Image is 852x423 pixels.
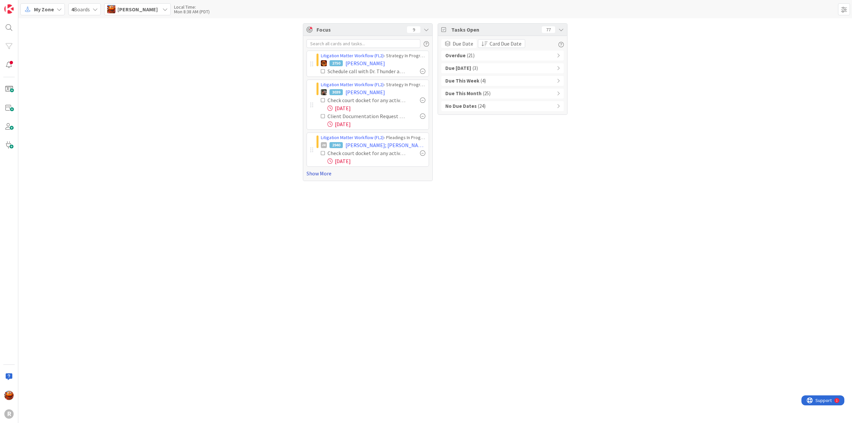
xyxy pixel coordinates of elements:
span: Card Due Date [490,40,522,48]
input: Search all cards and tasks... [307,39,420,48]
div: › Strategy In Progress [321,52,425,59]
img: TR [321,60,327,66]
span: Due Date [453,40,473,48]
span: [PERSON_NAME] [117,5,158,13]
div: 9 [407,26,420,33]
span: ( 21 ) [467,52,475,60]
div: Check court docket for any active cases: Pull all existing documents and put in case pleading fol... [327,149,405,157]
div: › Strategy In Progress [321,81,425,88]
a: Litigation Matter Workflow (FL2) [321,134,384,140]
span: My Zone [34,5,54,13]
img: KA [107,5,115,13]
b: Due This Week [445,77,479,85]
span: ( 25 ) [483,90,491,98]
img: MW [321,89,327,95]
span: [PERSON_NAME] [345,59,385,67]
div: R [4,409,14,419]
div: Local Time: [174,5,210,9]
div: 2940 [329,142,343,148]
div: Mon 8:38 AM (PDT) [174,9,210,14]
span: [PERSON_NAME] [345,88,385,96]
span: Support [14,1,30,9]
span: Tasks Open [451,26,538,34]
div: [DATE] [327,120,425,128]
b: Due This Month [445,90,482,98]
div: [DATE] [327,157,425,165]
b: Due [DATE] [445,65,471,72]
span: Focus [317,26,402,34]
div: Client Documentation Request Returned by Client + curated to Original Client Docs folder ➡️ infor... [327,112,405,120]
div: 2750 [329,60,343,66]
a: Litigation Matter Workflow (FL2) [321,53,384,59]
span: [PERSON_NAME]; [PERSON_NAME] [345,141,425,149]
div: › Pleadings In Progress [321,134,425,141]
a: Show More [307,169,429,177]
div: JM [321,142,327,148]
a: Litigation Matter Workflow (FL2) [321,82,384,88]
div: 1 [35,3,36,8]
span: Boards [71,5,90,13]
div: 77 [542,26,555,33]
b: No Due Dates [445,103,477,110]
img: Visit kanbanzone.com [4,4,14,14]
b: Overdue [445,52,466,60]
span: ( 4 ) [481,77,486,85]
div: Schedule call with Dr. Thunder and TWR [327,67,405,75]
span: ( 3 ) [473,65,478,72]
button: Card Due Date [478,39,525,48]
div: [DATE] [327,104,425,112]
div: 3039 [329,89,343,95]
b: 4 [71,6,74,13]
span: ( 24 ) [478,103,486,110]
img: KA [4,391,14,400]
div: Check court docket for any active cases: Pull all existing documents and put in case pleading fol... [327,96,405,104]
